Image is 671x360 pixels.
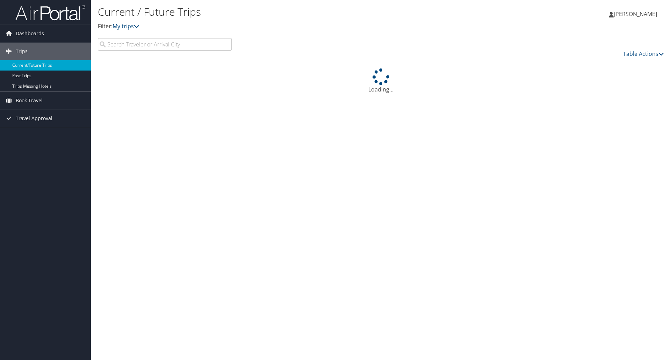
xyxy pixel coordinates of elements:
h1: Current / Future Trips [98,5,475,19]
span: Trips [16,43,28,60]
img: airportal-logo.png [15,5,85,21]
span: Dashboards [16,25,44,42]
span: [PERSON_NAME] [614,10,657,18]
a: [PERSON_NAME] [609,3,664,24]
span: Travel Approval [16,110,52,127]
input: Search Traveler or Arrival City [98,38,232,51]
div: Loading... [98,68,664,94]
a: My trips [113,22,139,30]
a: Table Actions [623,50,664,58]
span: Book Travel [16,92,43,109]
p: Filter: [98,22,475,31]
